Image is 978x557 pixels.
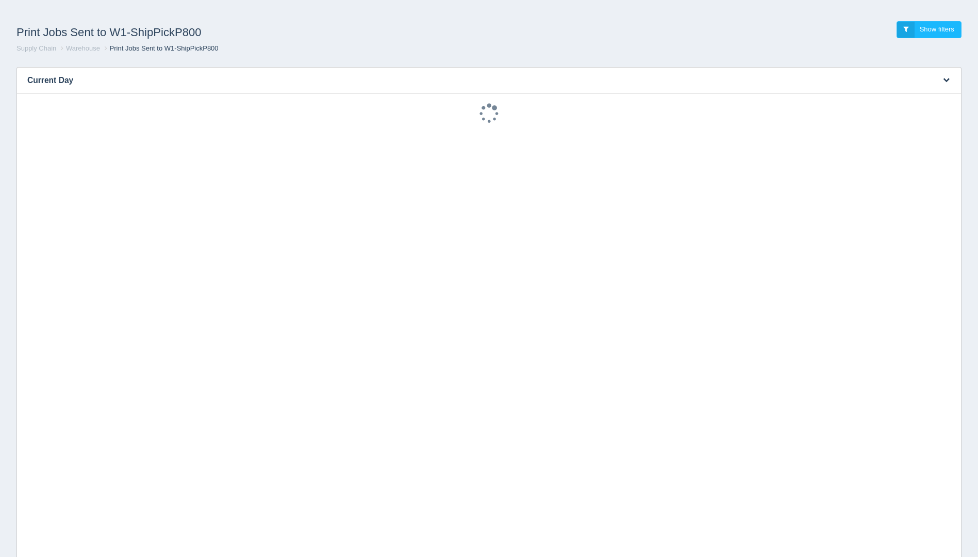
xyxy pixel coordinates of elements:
[897,21,962,38] a: Show filters
[16,21,489,44] h1: Print Jobs Sent to W1-ShipPickP800
[17,68,930,93] h3: Current Day
[66,44,100,52] a: Warehouse
[920,25,954,33] span: Show filters
[16,44,56,52] a: Supply Chain
[102,44,219,54] li: Print Jobs Sent to W1-ShipPickP800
